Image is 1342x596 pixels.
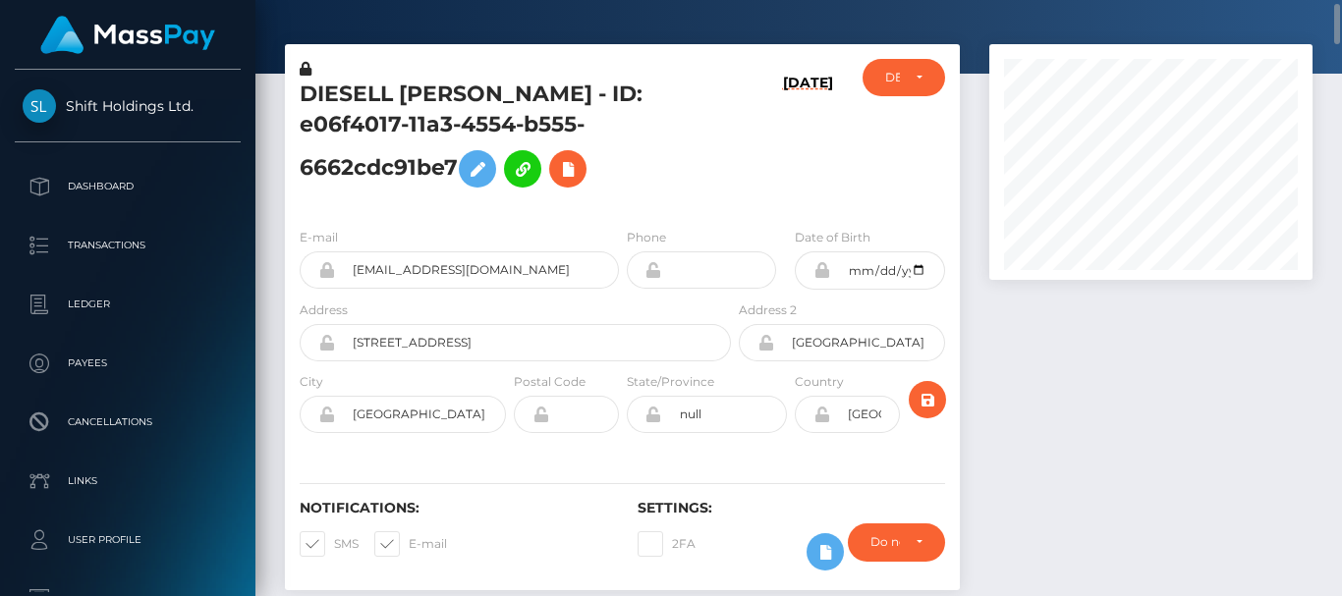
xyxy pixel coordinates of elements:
[300,373,323,391] label: City
[795,373,844,391] label: Country
[870,534,900,550] div: Do not require
[638,500,946,516] h6: Settings:
[15,457,241,506] a: Links
[300,531,359,557] label: SMS
[15,221,241,270] a: Transactions
[15,97,241,115] span: Shift Holdings Ltd.
[300,500,608,516] h6: Notifications:
[15,280,241,329] a: Ledger
[23,525,233,555] p: User Profile
[863,59,946,96] button: DEACTIVE
[40,16,215,54] img: MassPay Logo
[885,70,901,85] div: DEACTIVE
[23,407,233,437] p: Cancellations
[848,523,945,561] button: Do not require
[627,229,666,246] label: Phone
[23,290,233,319] p: Ledger
[23,466,233,496] p: Links
[15,398,241,447] a: Cancellations
[15,515,241,565] a: User Profile
[638,531,696,557] label: 2FA
[300,229,338,246] label: E-mail
[23,231,233,260] p: Transactions
[514,373,586,391] label: Postal Code
[374,531,447,557] label: E-mail
[795,229,870,246] label: Date of Birth
[23,89,56,123] img: Shift Holdings Ltd.
[627,373,714,391] label: State/Province
[15,339,241,388] a: Payees
[300,301,348,319] label: Address
[783,75,833,204] h6: [DATE]
[739,301,797,319] label: Address 2
[15,162,241,211] a: Dashboard
[23,172,233,201] p: Dashboard
[300,80,720,197] h5: DIESELL [PERSON_NAME] - ID: e06f4017-11a3-4554-b555-6662cdc91be7
[23,349,233,378] p: Payees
